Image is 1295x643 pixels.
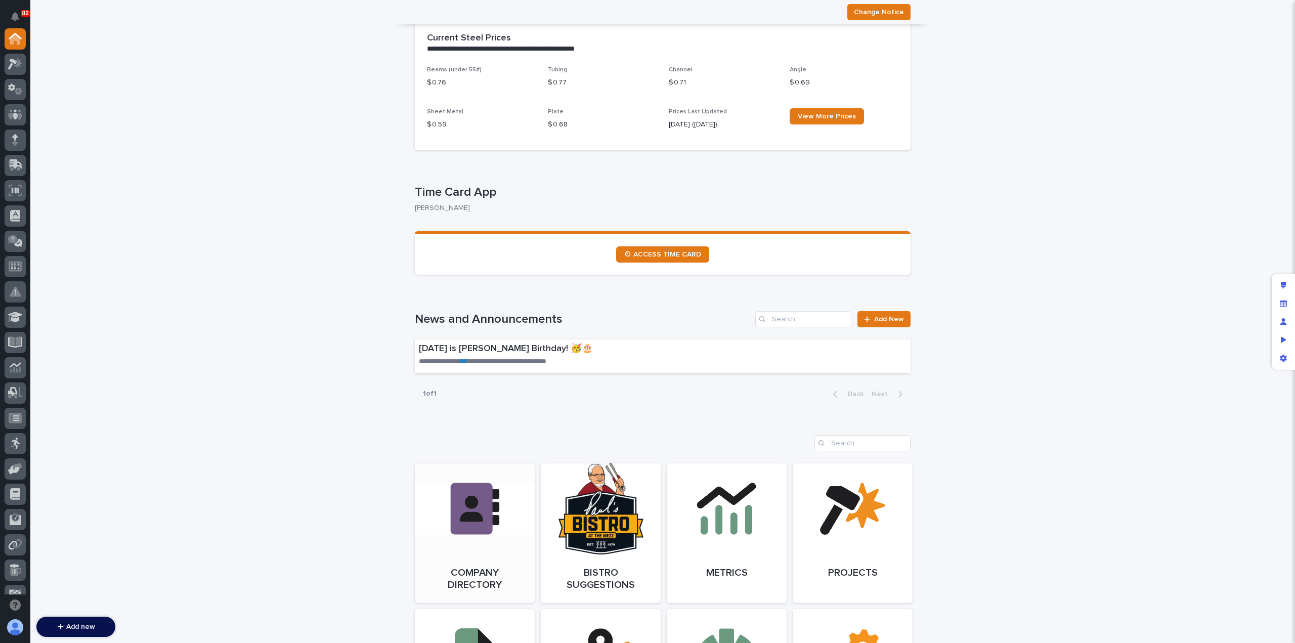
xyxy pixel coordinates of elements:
p: [PERSON_NAME] [415,204,902,212]
span: Channel [669,67,693,73]
div: Start new chat [34,112,166,122]
button: Open support chat [5,594,26,616]
div: App settings [1274,349,1292,367]
span: Next [872,391,894,398]
button: Start new chat [172,115,184,127]
input: Search [755,311,851,327]
p: $ 0.76 [427,77,536,88]
p: [DATE] is [PERSON_NAME] Birthday! 🥳🎂 [419,344,759,355]
p: [DATE] ([DATE]) [669,119,778,130]
span: Beams (under 55#) [427,67,482,73]
p: $ 0.59 [427,119,536,130]
div: 📖 [10,163,18,172]
span: ⏲ ACCESS TIME CARD [624,251,701,258]
span: Onboarding Call [73,162,129,173]
div: Manage fields and data [1274,294,1292,313]
span: Change Notice [854,7,904,17]
span: Angle [790,67,806,73]
a: ⏲ ACCESS TIME CARD [616,246,709,263]
span: Help Docs [20,162,55,173]
button: Notifications [5,6,26,27]
button: Change Notice [847,4,911,20]
a: Bistro Suggestions [541,463,661,603]
button: Back [825,390,868,399]
a: 🔗Onboarding Call [59,158,133,177]
span: Add New [874,316,904,323]
p: $ 0.77 [548,77,657,88]
a: Company Directory [415,463,535,603]
h1: News and Announcements [415,312,751,327]
div: 🔗 [63,163,71,172]
p: $ 0.71 [669,77,778,88]
img: Stacker [10,10,30,30]
span: View More Prices [798,113,856,120]
div: Manage users [1274,313,1292,331]
p: $ 0.69 [790,77,898,88]
span: Prices Last Updated [669,109,727,115]
p: 1 of 1 [415,381,445,406]
img: 1736555164131-43832dd5-751b-4058-ba23-39d91318e5a0 [10,112,28,131]
div: Edit layout [1274,276,1292,294]
span: Plate [548,109,564,115]
button: Add new [36,617,115,637]
input: Search [814,435,911,451]
h2: Current Steel Prices [427,33,511,44]
button: Next [868,390,911,399]
p: How can we help? [10,56,184,72]
a: Powered byPylon [71,187,122,195]
div: Preview as [1274,331,1292,349]
div: Notifications82 [13,12,26,28]
span: Back [842,391,864,398]
a: 📖Help Docs [6,158,59,177]
a: Add New [857,311,911,327]
p: $ 0.68 [548,119,657,130]
div: We're available if you need us! [34,122,128,131]
a: Metrics [667,463,787,603]
span: Pylon [101,187,122,195]
span: Tubing [548,67,567,73]
p: Time Card App [415,185,906,200]
p: Welcome 👋 [10,40,184,56]
button: users-avatar [5,617,26,638]
a: View More Prices [790,108,864,124]
a: Projects [793,463,913,603]
p: 82 [22,10,29,17]
span: Sheet Metal [427,109,463,115]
